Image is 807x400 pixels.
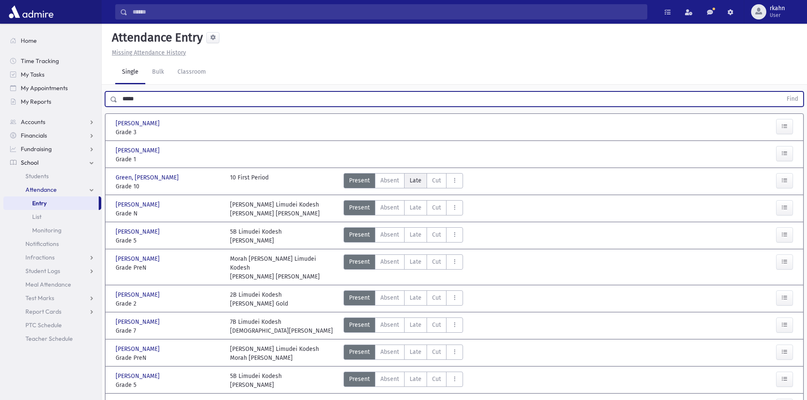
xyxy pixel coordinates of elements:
[230,173,269,191] div: 10 First Period
[116,119,161,128] span: [PERSON_NAME]
[410,348,422,356] span: Late
[380,348,399,356] span: Absent
[116,326,222,335] span: Grade 7
[432,203,441,212] span: Cut
[116,345,161,353] span: [PERSON_NAME]
[3,95,101,108] a: My Reports
[3,332,101,345] a: Teacher Schedule
[3,305,101,318] a: Report Cards
[3,237,101,251] a: Notifications
[116,227,161,236] span: [PERSON_NAME]
[349,257,370,266] span: Present
[349,320,370,329] span: Present
[116,263,222,272] span: Grade PreN
[380,375,399,383] span: Absent
[410,257,422,266] span: Late
[3,115,101,129] a: Accounts
[21,118,45,126] span: Accounts
[3,210,101,223] a: List
[410,375,422,383] span: Late
[116,155,222,164] span: Grade 1
[410,230,422,239] span: Late
[3,34,101,47] a: Home
[21,98,51,105] span: My Reports
[344,200,463,218] div: AttTypes
[3,196,99,210] a: Entry
[432,320,441,329] span: Cut
[21,57,59,65] span: Time Tracking
[410,293,422,302] span: Late
[3,68,101,81] a: My Tasks
[3,54,101,68] a: Time Tracking
[116,254,161,263] span: [PERSON_NAME]
[380,257,399,266] span: Absent
[25,254,55,261] span: Infractions
[432,176,441,185] span: Cut
[128,4,647,19] input: Search
[432,348,441,356] span: Cut
[32,199,47,207] span: Entry
[3,251,101,264] a: Infractions
[432,230,441,239] span: Cut
[230,200,320,218] div: [PERSON_NAME] Limudei Kodesh [PERSON_NAME] [PERSON_NAME]
[116,317,161,326] span: [PERSON_NAME]
[344,173,463,191] div: AttTypes
[32,213,42,221] span: List
[3,264,101,278] a: Student Logs
[21,71,44,78] span: My Tasks
[380,230,399,239] span: Absent
[116,353,222,362] span: Grade PreN
[116,182,222,191] span: Grade 10
[349,293,370,302] span: Present
[380,293,399,302] span: Absent
[21,145,52,153] span: Fundraising
[349,203,370,212] span: Present
[344,290,463,308] div: AttTypes
[116,290,161,299] span: [PERSON_NAME]
[25,321,62,329] span: PTC Schedule
[25,240,59,248] span: Notifications
[7,3,55,20] img: AdmirePro
[3,129,101,142] a: Financials
[108,30,203,45] h5: Attendance Entry
[230,317,333,335] div: 7B Limudei Kodesh [DEMOGRAPHIC_DATA][PERSON_NAME]
[230,254,336,281] div: Morah [PERSON_NAME] Limudei Kodesh [PERSON_NAME] [PERSON_NAME]
[145,61,171,84] a: Bulk
[25,267,60,275] span: Student Logs
[432,293,441,302] span: Cut
[21,132,47,139] span: Financials
[3,81,101,95] a: My Appointments
[116,128,222,137] span: Grade 3
[380,176,399,185] span: Absent
[115,61,145,84] a: Single
[432,375,441,383] span: Cut
[349,230,370,239] span: Present
[344,254,463,281] div: AttTypes
[25,335,73,342] span: Teacher Schedule
[344,372,463,389] div: AttTypes
[344,317,463,335] div: AttTypes
[3,169,101,183] a: Students
[3,183,101,196] a: Attendance
[410,203,422,212] span: Late
[25,308,61,315] span: Report Cards
[116,299,222,308] span: Grade 2
[3,142,101,156] a: Fundraising
[3,318,101,332] a: PTC Schedule
[108,49,186,56] a: Missing Attendance History
[3,278,101,291] a: Meal Attendance
[116,381,222,389] span: Grade 5
[32,226,61,234] span: Monitoring
[116,209,222,218] span: Grade N
[171,61,213,84] a: Classroom
[432,257,441,266] span: Cut
[410,176,422,185] span: Late
[21,84,68,92] span: My Appointments
[116,236,222,245] span: Grade 5
[770,12,785,19] span: User
[230,290,288,308] div: 2B Limudei Kodesh [PERSON_NAME] Gold
[112,49,186,56] u: Missing Attendance History
[770,5,785,12] span: rkahn
[230,227,282,245] div: 5B Limudei Kodesh [PERSON_NAME]
[782,92,803,106] button: Find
